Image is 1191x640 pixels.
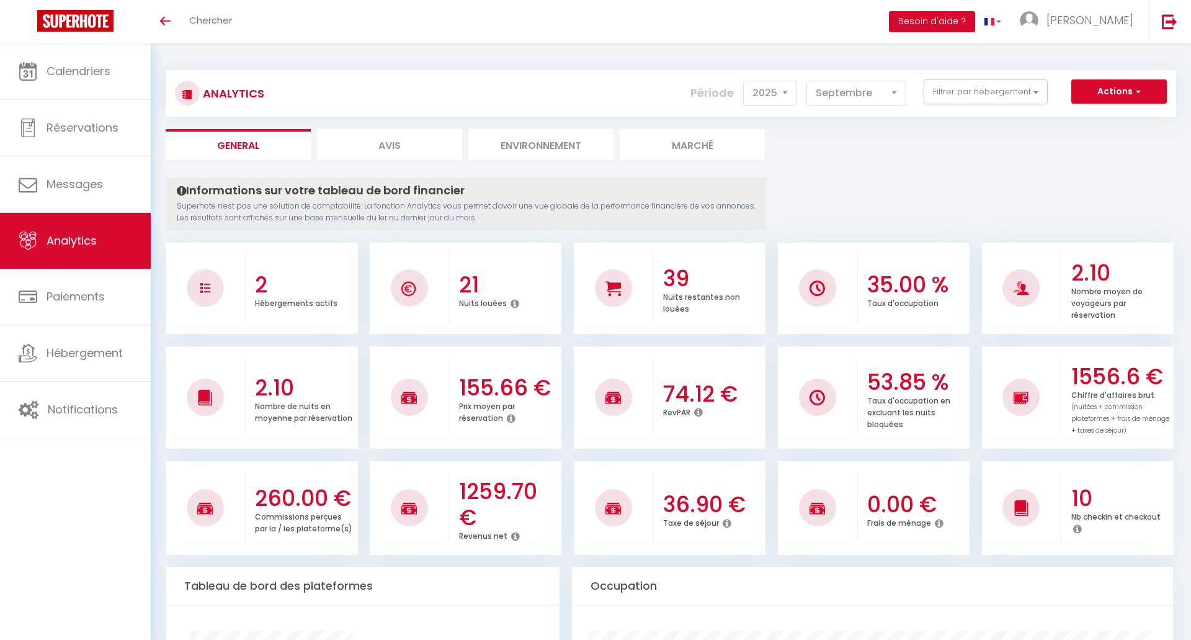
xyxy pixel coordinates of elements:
span: Paiements [47,289,105,304]
p: Prix moyen par réservation [459,399,515,423]
h4: Informations sur votre tableau de bord financier [177,184,756,197]
p: RevPAR [663,405,690,418]
h3: 1556.6 € [1071,364,1171,390]
span: Notifications [48,402,118,417]
button: Besoin d'aide ? [889,11,975,32]
span: Calendriers [47,63,110,79]
span: [PERSON_NAME] [1046,12,1133,28]
img: NO IMAGE [200,283,210,293]
img: logout [1162,14,1177,29]
h3: 1259.70 € [459,479,558,531]
p: Superhote n'est pas une solution de comptabilité. La fonction Analytics vous permet d'avoir une v... [177,201,756,224]
div: Tableau de bord des plateformes [166,567,560,606]
p: Nuits louées [459,295,507,309]
p: Nuits restantes non louées [663,289,740,314]
h3: 39 [663,266,762,292]
p: Hébergements actifs [255,295,337,309]
p: Taux d'occupation [867,295,939,309]
h3: 21 [459,272,558,298]
h3: 260.00 € [255,485,354,512]
p: Taxe de séjour [663,515,719,528]
p: Nombre de nuits en moyenne par réservation [255,399,352,423]
img: NO IMAGE [1014,390,1029,405]
span: Messages [47,176,103,192]
h3: 0.00 € [867,492,966,518]
label: Période [690,79,734,107]
h3: 2.10 [255,375,354,401]
img: Super Booking [37,10,114,32]
h3: 36.90 € [663,492,762,518]
h3: 155.66 € [459,375,558,401]
p: Chiffre d'affaires brut [1071,387,1169,436]
p: Commissions perçues par la / les plateforme(s) [255,509,352,534]
li: Avis [317,129,462,160]
p: Revenus net [459,528,507,541]
span: Chercher [189,14,232,27]
li: Marché [620,129,765,160]
button: Filtrer par hébergement [924,79,1048,104]
h3: 10 [1071,485,1171,512]
img: ... [1020,11,1038,30]
p: Nb checkin et checkout [1071,509,1161,522]
span: Réservations [47,120,118,135]
span: Analytics [47,233,97,248]
div: Occupation [572,567,1173,606]
li: Environnement [468,129,613,160]
h3: 35.00 % [867,272,966,298]
p: Nombre moyen de voyageurs par réservation [1071,284,1143,320]
h3: 2 [255,272,354,298]
h3: 74.12 € [663,381,762,407]
img: NO IMAGE [810,390,825,405]
li: General [166,129,311,160]
span: Hébergement [47,345,123,361]
p: Taux d'occupation en excluant les nuits bloquées [867,393,950,430]
span: (nuitées + commission plateformes + frais de ménage + taxes de séjour) [1071,402,1169,435]
button: Actions [1071,79,1167,104]
h3: 2.10 [1071,260,1171,286]
h3: Analytics [200,79,264,107]
h3: 53.85 % [867,369,966,395]
p: Frais de ménage [867,515,931,528]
